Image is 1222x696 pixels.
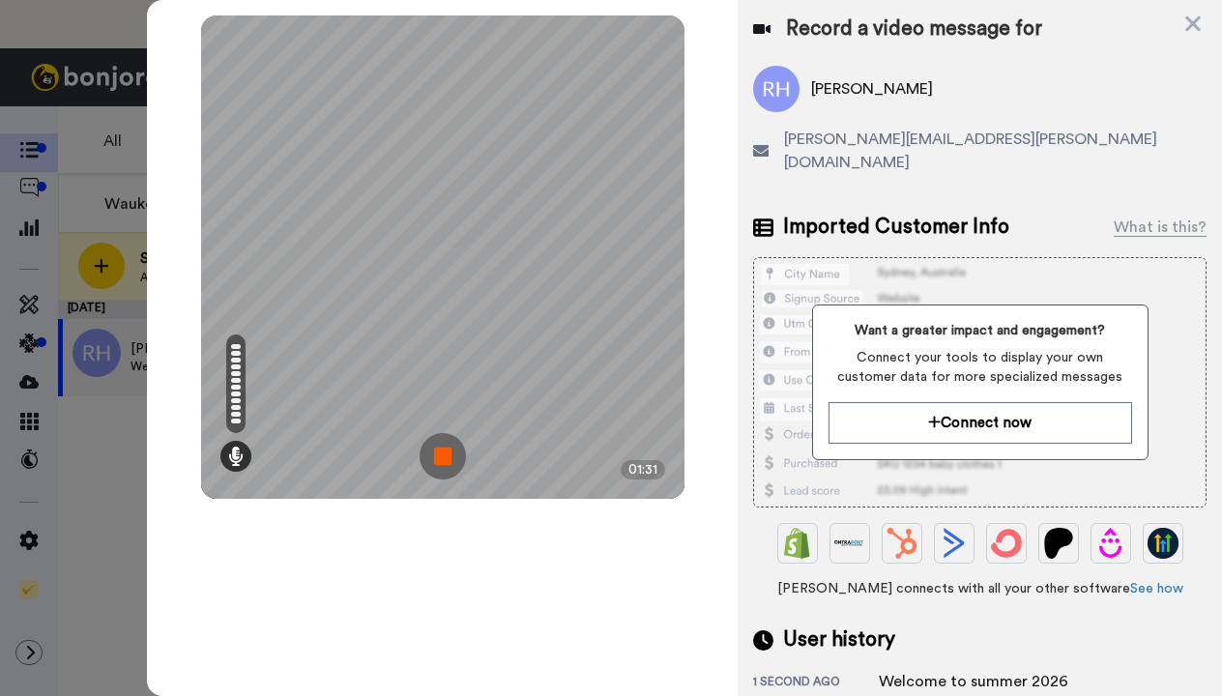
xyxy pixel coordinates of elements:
[84,55,334,74] p: Hi [PERSON_NAME], Boost your view rates with automatic re-sends of unviewed messages! We've just ...
[782,528,813,559] img: Shopify
[753,674,879,693] div: 1 second ago
[1114,216,1207,239] div: What is this?
[834,528,865,559] img: Ontraport
[1148,528,1178,559] img: GoHighLevel
[29,41,358,104] div: message notification from Grant, 6d ago. Hi Waukeela, Boost your view rates with automatic re-sen...
[829,348,1132,387] span: Connect your tools to display your own customer data for more specialized messages
[1130,582,1183,595] a: See how
[420,433,466,479] img: ic_record_stop.svg
[887,528,917,559] img: Hubspot
[783,625,895,654] span: User history
[879,670,1068,693] div: Welcome to summer 2026
[1095,528,1126,559] img: Drip
[1043,528,1074,559] img: Patreon
[84,74,334,92] p: Message from Grant, sent 6d ago
[44,58,74,89] img: Profile image for Grant
[753,579,1207,598] span: [PERSON_NAME] connects with all your other software
[621,460,665,479] div: 01:31
[829,402,1132,444] button: Connect now
[939,528,970,559] img: ActiveCampaign
[991,528,1022,559] img: ConvertKit
[829,321,1132,340] span: Want a greater impact and engagement?
[783,213,1009,242] span: Imported Customer Info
